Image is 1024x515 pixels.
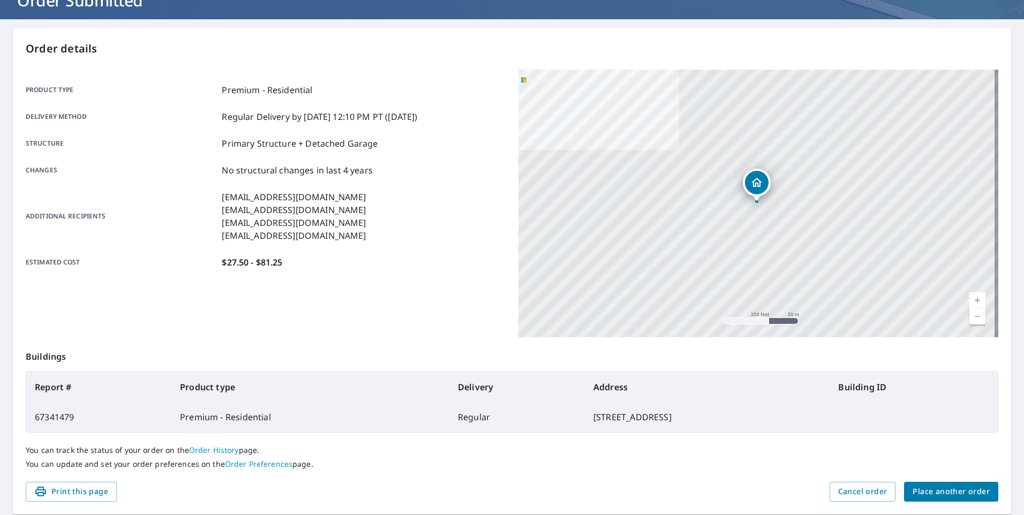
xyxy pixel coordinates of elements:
p: No structural changes in last 4 years [222,164,373,177]
button: Cancel order [830,482,896,502]
p: Regular Delivery by [DATE] 12:10 PM PT ([DATE]) [222,110,417,123]
a: Order Preferences [225,459,292,469]
p: You can track the status of your order on the page. [26,445,998,455]
p: Delivery method [26,110,217,123]
p: [EMAIL_ADDRESS][DOMAIN_NAME] [222,203,366,216]
th: Delivery [449,372,585,402]
p: [EMAIL_ADDRESS][DOMAIN_NAME] [222,216,366,229]
button: Place another order [904,482,998,502]
p: [EMAIL_ADDRESS][DOMAIN_NAME] [222,229,366,242]
p: Structure [26,137,217,150]
th: Report # [26,372,171,402]
span: Cancel order [838,485,887,498]
p: Estimated cost [26,256,217,269]
td: Premium - Residential [171,402,449,432]
div: Dropped pin, building 1, Residential property, 3011 N 6th St Harrisburg, PA 17110 [743,169,771,202]
td: 67341479 [26,402,171,432]
td: [STREET_ADDRESS] [585,402,830,432]
th: Product type [171,372,449,402]
th: Address [585,372,830,402]
p: Additional recipients [26,191,217,242]
p: Primary Structure + Detached Garage [222,137,378,150]
p: Order details [26,41,998,57]
th: Building ID [830,372,998,402]
p: Product type [26,84,217,96]
p: Buildings [26,337,998,372]
p: You can update and set your order preferences on the page. [26,459,998,469]
a: Current Level 17, Zoom In [969,292,985,308]
a: Current Level 17, Zoom Out [969,308,985,324]
p: Premium - Residential [222,84,312,96]
p: Changes [26,164,217,177]
td: Regular [449,402,585,432]
span: Print this page [34,485,108,498]
p: $27.50 - $81.25 [222,256,282,269]
a: Order History [189,445,239,455]
span: Place another order [913,485,990,498]
button: Print this page [26,482,117,502]
p: [EMAIL_ADDRESS][DOMAIN_NAME] [222,191,366,203]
